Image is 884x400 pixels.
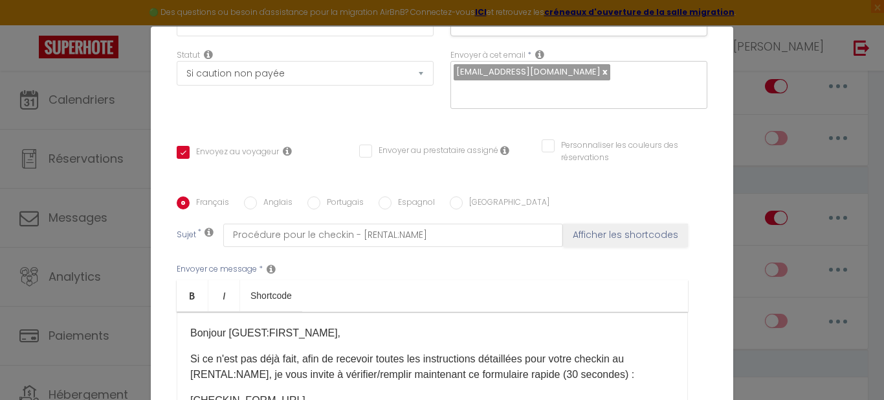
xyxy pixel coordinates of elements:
p: Si ce n'est pas déjà fait, afin de recevoir toutes les instructions détaillées pour votre checkin... [190,351,674,382]
i: Booking status [204,49,213,60]
i: Envoyer au voyageur [283,146,292,156]
i: Envoyer au prestataire si il est assigné [500,145,509,156]
label: Portugais [320,196,364,211]
label: Envoyer ce message [177,263,257,276]
label: Français [190,196,229,211]
label: [GEOGRAPHIC_DATA] [463,196,549,211]
i: Recipient [535,49,544,60]
button: Afficher les shortcodes [563,224,688,247]
a: Shortcode [240,280,302,311]
a: Bold [177,280,208,311]
button: Ouvrir le widget de chat LiveChat [10,5,49,44]
label: Sujet [177,229,196,242]
label: Envoyer à cet email [450,49,525,62]
i: Subject [204,227,214,237]
label: Espagnol [392,196,435,211]
label: Statut [177,49,200,62]
span: [EMAIL_ADDRESS][DOMAIN_NAME] [456,65,601,78]
p: Bonjour [GUEST:FIRST_NAME], [190,325,674,341]
a: Italic [208,280,240,311]
label: Anglais [257,196,293,211]
i: Message [267,264,276,274]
